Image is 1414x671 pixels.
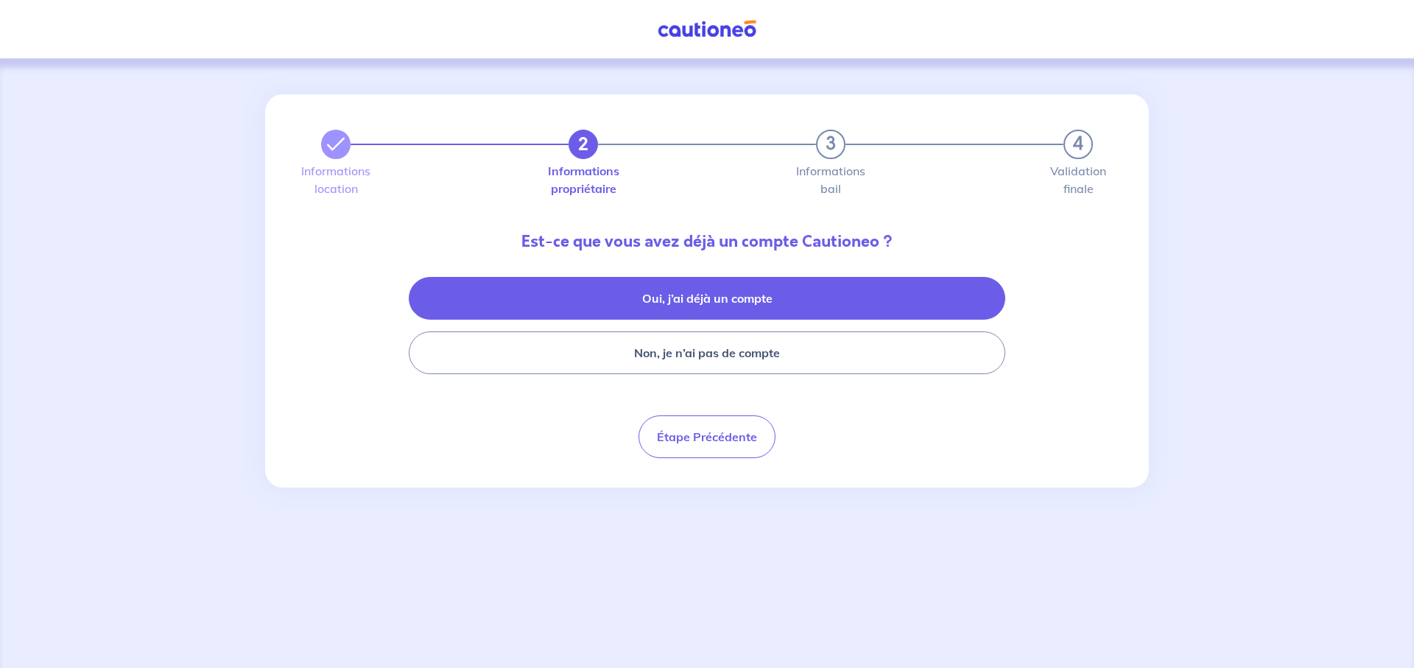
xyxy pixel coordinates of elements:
label: Informations location [321,165,351,194]
label: Informations propriétaire [569,165,598,194]
button: 2 [569,130,598,159]
button: Étape Précédente [639,415,775,458]
label: Validation finale [1063,165,1093,194]
button: Non, je n’ai pas de compte [409,331,1005,374]
p: Est-ce que vous avez déjà un compte Cautioneo ? [309,230,1105,253]
label: Informations bail [816,165,845,194]
img: Cautioneo [652,20,762,38]
button: Oui, j’ai déjà un compte [409,277,1005,320]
